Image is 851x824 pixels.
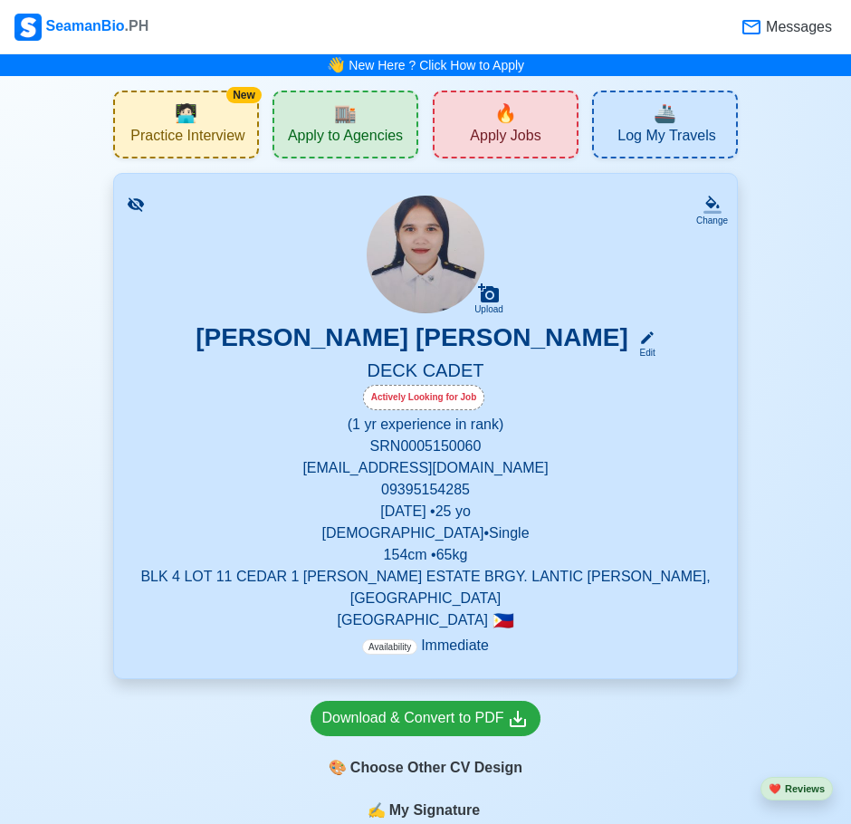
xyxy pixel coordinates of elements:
span: interview [175,100,197,127]
a: Download & Convert to PDF [311,701,541,736]
div: Edit [632,346,655,359]
span: Availability [362,639,417,655]
span: .PH [125,18,149,34]
span: bell [327,54,345,76]
div: New [226,87,262,103]
div: Change [696,214,728,227]
p: 154 cm • 65 kg [136,544,715,566]
p: 09395154285 [136,479,715,501]
span: 🇵🇭 [492,612,514,629]
span: Messages [762,16,832,38]
p: [DATE] • 25 yo [136,501,715,522]
div: Choose Other CV Design [311,751,541,785]
h3: [PERSON_NAME] [PERSON_NAME] [196,322,628,359]
p: [GEOGRAPHIC_DATA] [136,609,715,631]
h5: DECK CADET [136,359,715,385]
p: [EMAIL_ADDRESS][DOMAIN_NAME] [136,457,715,479]
span: Apply Jobs [470,127,540,149]
span: sign [368,800,386,821]
span: heart [769,783,781,794]
span: paint [329,757,347,779]
p: SRN 0005150060 [136,436,715,457]
div: SeamanBio [14,14,148,41]
span: Practice Interview [130,127,244,149]
div: Upload [474,304,503,315]
span: agencies [334,100,357,127]
span: travel [654,100,676,127]
div: Download & Convert to PDF [322,707,530,730]
a: New Here ? Click How to Apply [349,58,524,72]
p: (1 yr experience in rank) [136,414,715,436]
span: new [494,100,517,127]
span: Log My Travels [617,127,715,149]
img: Logo [14,14,42,41]
p: Immediate [362,635,489,656]
button: heartReviews [760,777,833,801]
p: BLK 4 LOT 11 CEDAR 1 [PERSON_NAME] ESTATE BRGY. LANTIC [PERSON_NAME], [GEOGRAPHIC_DATA] [136,566,715,609]
p: [DEMOGRAPHIC_DATA] • Single [136,522,715,544]
span: Apply to Agencies [288,127,403,149]
span: My Signature [386,800,483,821]
div: Actively Looking for Job [363,385,485,410]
